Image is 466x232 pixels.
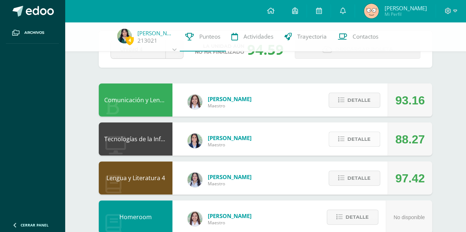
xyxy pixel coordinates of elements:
[395,84,425,117] div: 93.16
[243,33,273,40] span: Actividades
[364,4,379,18] img: 1a4d27bc1830275b18b6b82291d6b399.png
[99,122,172,156] div: Tecnologías de la Información y la Comunicación 4
[327,210,378,225] button: Detalle
[279,22,332,51] a: Trayectoria
[208,134,252,142] span: [PERSON_NAME]
[329,93,380,108] button: Detalle
[332,22,384,51] a: Contactos
[353,33,378,40] span: Contactos
[346,210,369,224] span: Detalle
[347,171,371,185] span: Detalle
[6,22,59,44] a: Archivos
[208,219,252,226] span: Maestro
[117,29,132,43] img: 21108581607b6d5061efb69e6019ddd7.png
[21,222,49,228] span: Cerrar panel
[208,103,252,109] span: Maestro
[384,4,427,12] span: [PERSON_NAME]
[199,33,220,40] span: Punteos
[347,132,371,146] span: Detalle
[226,22,279,51] a: Actividades
[188,94,202,109] img: acecb51a315cac2de2e3deefdb732c9f.png
[180,22,226,51] a: Punteos
[126,36,134,45] span: 4
[329,171,380,186] button: Detalle
[384,11,427,17] span: Mi Perfil
[208,95,252,103] span: [PERSON_NAME]
[99,83,172,117] div: Comunicación y Lenguaje L3 Inglés 4
[208,212,252,219] span: [PERSON_NAME]
[208,173,252,181] span: [PERSON_NAME]
[137,37,157,44] a: 213021
[395,123,425,156] div: 88.27
[208,181,252,187] span: Maestro
[188,133,202,148] img: 7489ccb779e23ff9f2c3e89c21f82ed0.png
[395,162,425,195] div: 97.42
[393,214,425,220] span: No disponible
[137,29,174,37] a: [PERSON_NAME]
[99,161,172,194] div: Lengua y Literatura 4
[297,33,327,40] span: Trayectoria
[188,172,202,187] img: df6a3bad71d85cf97c4a6d1acf904499.png
[208,142,252,148] span: Maestro
[347,93,371,107] span: Detalle
[329,132,380,147] button: Detalle
[188,211,202,226] img: acecb51a315cac2de2e3deefdb732c9f.png
[24,30,44,36] span: Archivos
